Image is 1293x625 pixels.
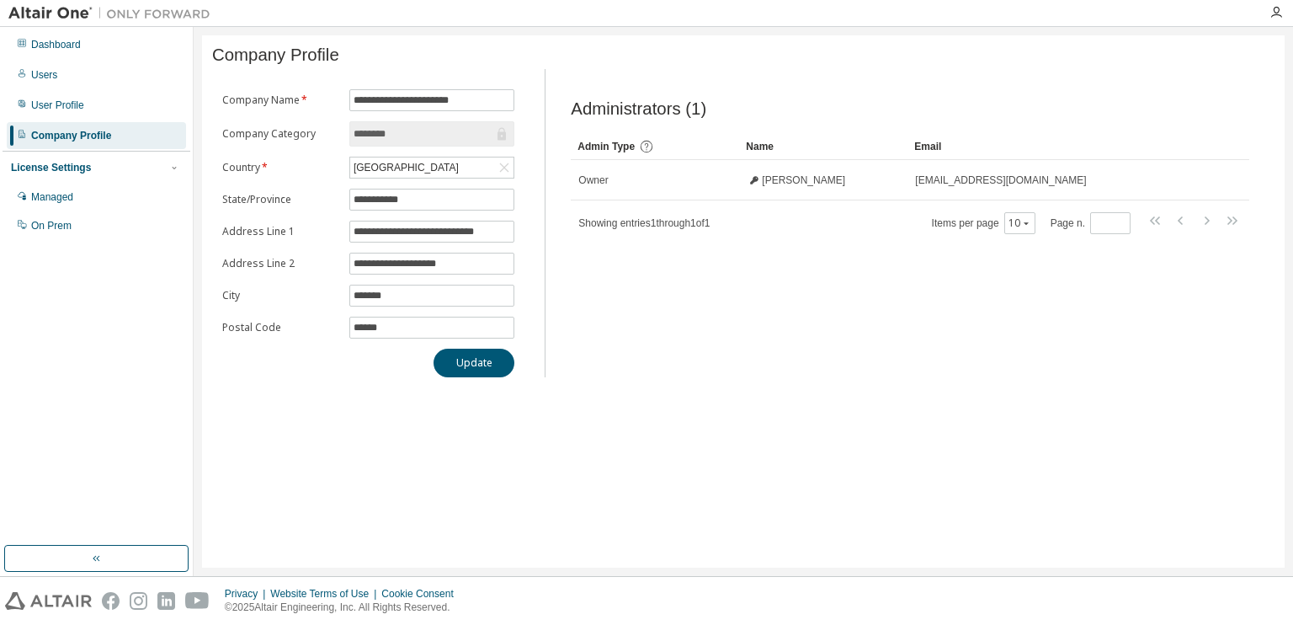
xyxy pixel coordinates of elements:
label: Country [222,161,339,174]
img: youtube.svg [185,592,210,610]
label: Company Category [222,127,339,141]
div: Dashboard [31,38,81,51]
div: User Profile [31,99,84,112]
div: Managed [31,190,73,204]
label: Postal Code [222,321,339,334]
span: [PERSON_NAME] [762,174,845,187]
span: Administrators (1) [571,99,706,119]
div: Name [746,133,901,160]
label: Address Line 2 [222,257,339,270]
p: © 2025 Altair Engineering, Inc. All Rights Reserved. [225,601,464,615]
div: Email [914,133,1202,160]
span: Company Profile [212,45,339,65]
img: Altair One [8,5,219,22]
button: 10 [1008,216,1031,230]
img: linkedin.svg [157,592,175,610]
span: Page n. [1051,212,1131,234]
label: Company Name [222,93,339,107]
button: Update [434,349,514,377]
div: Users [31,68,57,82]
span: Items per page [932,212,1035,234]
span: Showing entries 1 through 1 of 1 [578,217,710,229]
div: Cookie Consent [381,587,463,601]
div: [GEOGRAPHIC_DATA] [351,158,461,177]
div: License Settings [11,161,91,174]
span: Owner [578,174,608,187]
span: [EMAIL_ADDRESS][DOMAIN_NAME] [915,174,1086,187]
div: Company Profile [31,129,111,142]
div: Privacy [225,587,270,601]
label: City [222,289,339,302]
img: instagram.svg [130,592,147,610]
label: State/Province [222,193,339,206]
span: Admin Type [577,141,635,152]
div: On Prem [31,219,72,232]
label: Address Line 1 [222,225,339,238]
div: [GEOGRAPHIC_DATA] [350,158,513,178]
div: Website Terms of Use [270,587,381,601]
img: facebook.svg [102,592,120,610]
img: altair_logo.svg [5,592,92,610]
